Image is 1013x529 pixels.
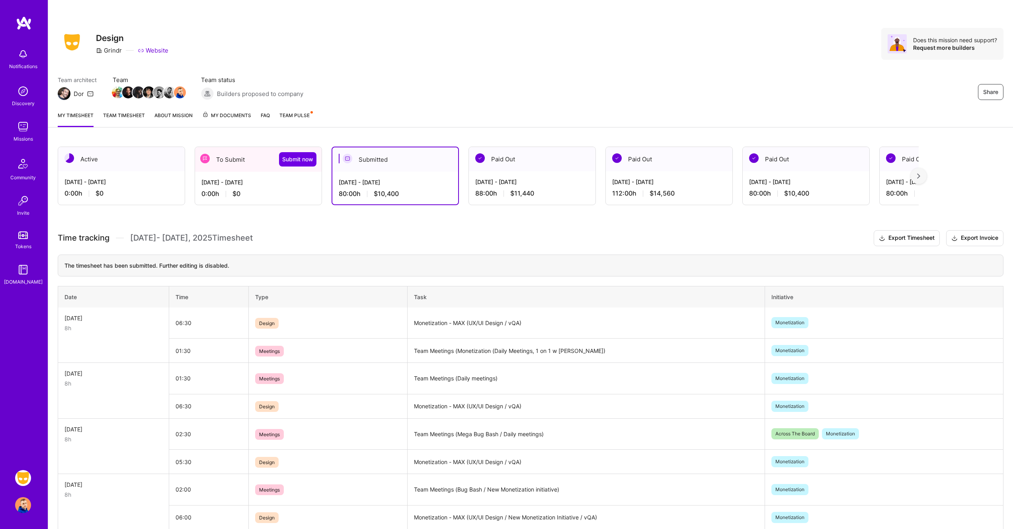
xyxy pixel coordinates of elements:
a: Team Member Avatar [123,86,133,99]
td: 02:30 [169,418,249,450]
td: Team Meetings (Bug Bash / New Monetization initiative) [408,474,765,505]
div: 8h [64,490,162,499]
div: Grindr [96,46,122,55]
div: 0:00 h [201,190,315,198]
span: $0 [232,190,240,198]
div: [DATE] - [DATE] [475,178,589,186]
span: Design [255,512,279,523]
i: icon CompanyGray [96,47,102,54]
a: About Mission [154,111,193,127]
img: Paid Out [886,153,896,163]
td: Monetization - MAX (UX/UI Design / vQA) [408,450,765,474]
span: My Documents [202,111,251,120]
span: Design [255,457,279,468]
img: Paid Out [612,153,622,163]
a: Team Pulse [279,111,312,127]
span: $10,400 [784,189,809,198]
img: Team Member Avatar [133,86,144,98]
div: Paid Out [880,147,1006,171]
img: Paid Out [749,153,759,163]
div: Paid Out [606,147,732,171]
span: Monetization [771,484,808,495]
button: Export Timesheet [874,230,940,246]
img: bell [15,46,31,62]
span: Monetization [822,428,859,439]
div: 8h [64,324,162,332]
a: My timesheet [58,111,94,127]
div: Tokens [15,242,31,251]
div: Invite [17,209,29,217]
span: Monetization [771,317,808,328]
span: Meetings [255,373,284,384]
span: $10,400 [374,190,399,198]
td: Monetization - MAX (UX/UI Design / vQA) [408,308,765,339]
a: Team Member Avatar [175,86,185,99]
i: icon Mail [87,90,94,97]
span: Monetization [771,512,808,523]
a: Team Member Avatar [113,86,123,99]
th: Task [408,286,765,308]
img: Submitted [343,154,352,163]
div: Discovery [12,99,35,108]
button: Share [978,84,1003,100]
span: Monetization [771,373,808,384]
div: 8h [64,435,162,443]
span: Across The Board [771,428,819,439]
a: Team Member Avatar [164,86,175,99]
th: Date [58,286,169,308]
div: To Submit [195,147,322,172]
div: Submitted [332,147,458,172]
img: To Submit [200,154,210,163]
span: Time tracking [58,233,109,243]
img: tokens [18,231,28,239]
a: Team Member Avatar [154,86,164,99]
td: 05:30 [169,450,249,474]
div: 80:00 h [749,189,863,198]
a: Website [138,46,168,55]
div: 80:00 h [886,189,1000,198]
div: [DATE] [64,480,162,489]
th: Time [169,286,249,308]
div: Missions [14,135,33,143]
div: 80:00 h [339,190,452,198]
div: Does this mission need support? [913,36,997,44]
div: [DATE] [64,314,162,322]
div: Paid Out [469,147,595,171]
span: [DATE] - [DATE] , 2025 Timesheet [130,233,253,243]
td: Team Meetings (Daily meetings) [408,363,765,394]
div: [DATE] [64,369,162,378]
a: Team Member Avatar [133,86,144,99]
img: User Avatar [15,497,31,513]
img: guide book [15,262,31,278]
td: Monetization - MAX (UX/UI Design / vQA) [408,394,765,418]
th: Initiative [765,286,1003,308]
span: Team status [201,76,303,84]
div: 88:00 h [475,189,589,198]
img: Team Member Avatar [153,86,165,98]
div: [DATE] [64,425,162,433]
a: Team timesheet [103,111,145,127]
img: Active [64,153,74,163]
a: My Documents [202,111,251,127]
td: Team Meetings (Mega Bug Bash / Daily meetings) [408,418,765,450]
img: Company Logo [58,31,86,53]
img: discovery [15,83,31,99]
span: Share [983,88,998,96]
span: Design [255,401,279,412]
td: Team Meetings (Monetization (Daily Meetings, 1 on 1 w [PERSON_NAME]) [408,339,765,363]
div: Request more builders [913,44,997,51]
span: $11,440 [510,189,534,198]
th: Type [248,286,407,308]
div: [DATE] - [DATE] [339,178,452,186]
i: icon Download [951,234,958,243]
img: Paid Out [475,153,485,163]
td: 01:30 [169,363,249,394]
span: Meetings [255,346,284,357]
span: Meetings [255,484,284,495]
div: [DATE] - [DATE] [749,178,863,186]
div: The timesheet has been submitted. Further editing is disabled. [58,255,1003,276]
img: Team Member Avatar [112,86,124,98]
div: Community [10,173,36,182]
a: Grindr: Design [13,470,33,486]
td: 06:30 [169,394,249,418]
